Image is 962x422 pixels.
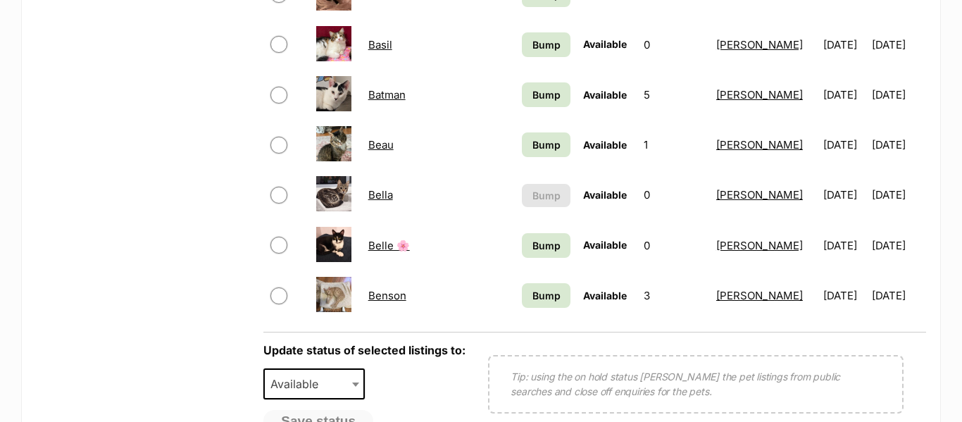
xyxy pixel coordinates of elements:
a: [PERSON_NAME] [716,188,803,201]
td: [DATE] [818,170,870,219]
span: Bump [532,188,561,203]
a: Beau [368,138,394,151]
a: [PERSON_NAME] [716,138,803,151]
a: Bump [522,32,570,57]
td: 5 [638,70,709,119]
a: [PERSON_NAME] [716,88,803,101]
a: Basil [368,38,392,51]
td: [DATE] [872,170,925,219]
td: [DATE] [872,271,925,320]
span: Available [583,290,627,302]
span: Bump [532,87,561,102]
label: Update status of selected listings to: [263,343,466,357]
span: Available [583,189,627,201]
a: Bump [522,132,570,157]
span: Bump [532,238,561,253]
a: Belle 🌸 [368,239,410,252]
td: [DATE] [872,20,925,69]
td: [DATE] [872,70,925,119]
span: Available [263,368,365,399]
span: Bump [532,137,561,152]
span: Available [583,239,627,251]
span: Available [583,38,627,50]
span: Available [265,374,332,394]
a: [PERSON_NAME] [716,38,803,51]
td: 3 [638,271,709,320]
span: Available [583,139,627,151]
a: Bella [368,188,393,201]
td: [DATE] [818,221,870,270]
td: 0 [638,170,709,219]
span: Bump [532,37,561,52]
td: [DATE] [818,120,870,169]
td: [DATE] [818,271,870,320]
td: [DATE] [872,221,925,270]
a: [PERSON_NAME] [716,289,803,302]
span: Available [583,89,627,101]
a: Bump [522,82,570,107]
a: Bump [522,283,570,308]
a: Bump [522,233,570,258]
p: Tip: using the on hold status [PERSON_NAME] the pet listings from public searches and close off e... [511,369,881,399]
a: Batman [368,88,406,101]
td: 0 [638,221,709,270]
td: 0 [638,20,709,69]
button: Bump [522,184,570,207]
a: [PERSON_NAME] [716,239,803,252]
td: [DATE] [818,70,870,119]
td: 1 [638,120,709,169]
span: Bump [532,288,561,303]
a: Benson [368,289,406,302]
td: [DATE] [872,120,925,169]
td: [DATE] [818,20,870,69]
